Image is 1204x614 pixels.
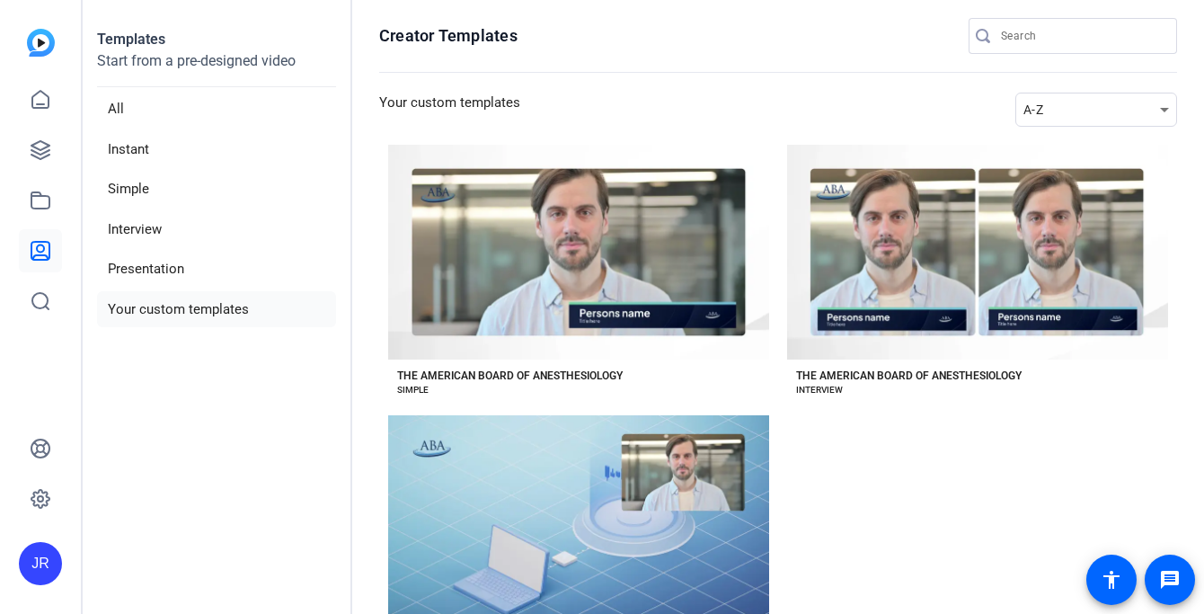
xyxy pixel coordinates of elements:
h3: Your custom templates [379,93,520,127]
mat-icon: accessibility [1101,569,1122,591]
li: Your custom templates [97,291,336,328]
div: THE AMERICAN BOARD OF ANESTHESIOLOGY [796,369,1022,383]
div: SIMPLE [397,383,429,397]
img: blue-gradient.svg [27,29,55,57]
li: Instant [97,131,336,168]
div: THE AMERICAN BOARD OF ANESTHESIOLOGY [397,369,623,383]
strong: Templates [97,31,165,48]
li: Presentation [97,251,336,288]
div: JR [19,542,62,585]
span: A-Z [1023,102,1043,117]
li: All [97,91,336,128]
p: Start from a pre-designed video [97,50,336,87]
button: Template image [388,145,769,360]
h1: Creator Templates [379,25,518,47]
div: INTERVIEW [796,383,843,397]
li: Interview [97,211,336,248]
button: Template image [787,145,1168,360]
mat-icon: message [1159,569,1181,591]
li: Simple [97,171,336,208]
input: Search [1001,25,1163,47]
